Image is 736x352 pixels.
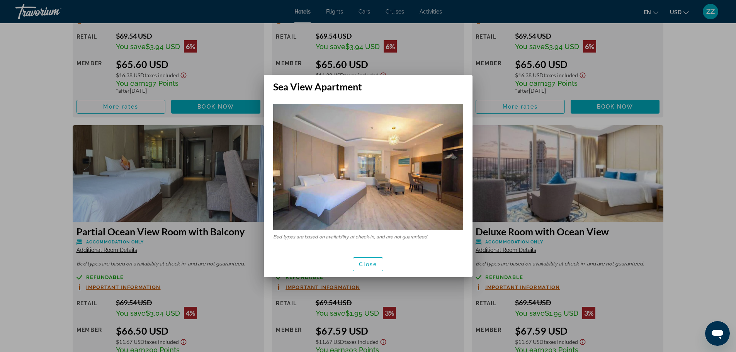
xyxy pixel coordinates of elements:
span: Close [359,261,377,267]
img: Sea View Apartment [273,104,463,230]
p: Bed types are based on availability at check-in, and are not guaranteed. [273,234,463,240]
iframe: Кнопка запуска окна обмена сообщениями [705,321,730,346]
button: Close [353,257,384,271]
h2: Sea View Apartment [264,75,473,92]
